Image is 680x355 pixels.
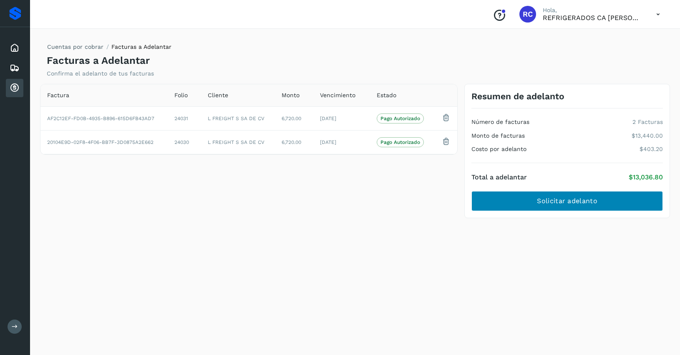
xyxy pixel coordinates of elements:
[6,79,23,97] div: Cuentas por cobrar
[282,116,301,121] span: 6,720.00
[174,91,188,100] span: Folio
[47,91,69,100] span: Factura
[47,55,150,67] h4: Facturas a Adelantar
[47,43,103,50] a: Cuentas por cobrar
[380,116,420,121] p: Pago Autorizado
[40,106,168,130] td: AF2C12EF-FD0B-4935-B896-615D6FB43AD7
[632,132,663,139] p: $13,440.00
[632,118,663,126] p: 2 Facturas
[629,173,663,181] p: $13,036.80
[6,59,23,77] div: Embarques
[201,106,275,130] td: L FREIGHT S SA DE CV
[208,91,228,100] span: Cliente
[471,173,527,181] h4: Total a adelantar
[471,118,529,126] h4: Número de facturas
[320,116,336,121] span: [DATE]
[471,91,564,101] h3: Resumen de adelanto
[471,191,663,211] button: Solicitar adelanto
[168,106,201,130] td: 24031
[282,91,300,100] span: Monto
[111,43,171,50] span: Facturas a Adelantar
[168,131,201,154] td: 24030
[471,146,526,153] h4: Costo por adelanto
[537,196,597,206] span: Solicitar adelanto
[377,91,396,100] span: Estado
[40,131,168,154] td: 20104E9D-02F8-4F06-BB7F-3D0875A2E662
[6,39,23,57] div: Inicio
[320,139,336,145] span: [DATE]
[380,139,420,145] p: Pago Autorizado
[320,91,355,100] span: Vencimiento
[543,7,643,14] p: Hola,
[47,70,154,77] p: Confirma el adelanto de tus facturas
[47,43,171,55] nav: breadcrumb
[640,146,663,153] p: $403.20
[543,14,643,22] p: REFRIGERADOS CA DOMINGUEZ
[471,132,525,139] h4: Monto de facturas
[282,139,301,145] span: 6,720.00
[201,131,275,154] td: L FREIGHT S SA DE CV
